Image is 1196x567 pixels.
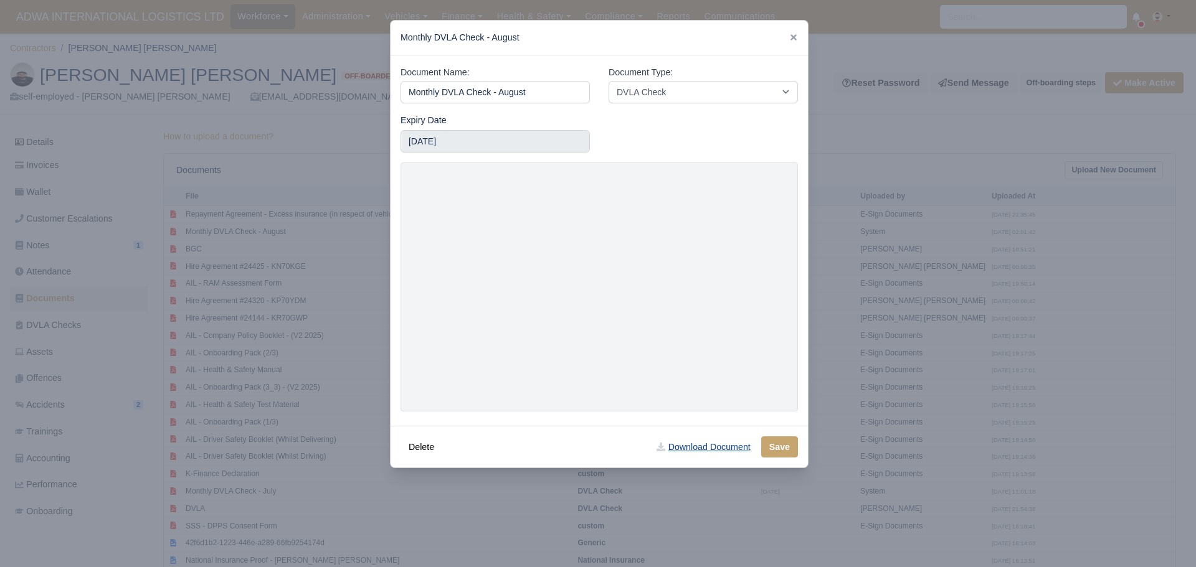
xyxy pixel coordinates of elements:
label: Document Type: [609,65,673,80]
button: Save [761,436,798,457]
label: Document Name: [401,65,470,80]
label: Expiry Date [401,113,447,128]
button: Delete [401,436,442,457]
div: Monthly DVLA Check - August [391,21,808,55]
iframe: Chat Widget [1134,507,1196,567]
a: Download Document [648,436,758,457]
